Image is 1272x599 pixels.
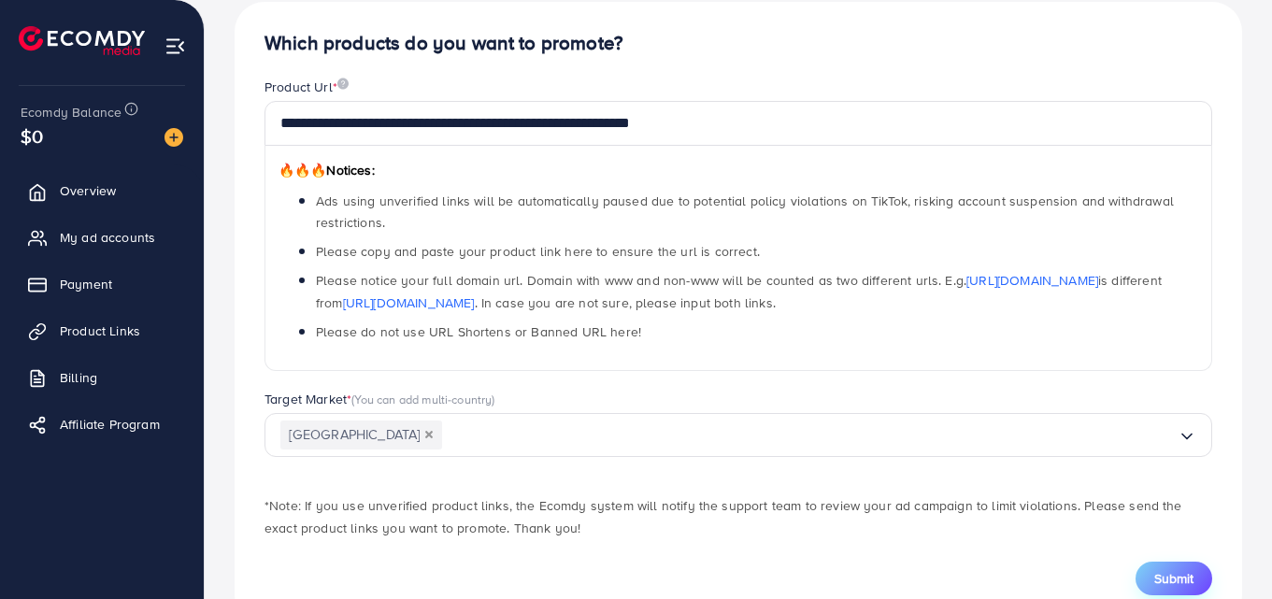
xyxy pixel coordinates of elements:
span: Overview [60,181,116,200]
span: Ads using unverified links will be automatically paused due to potential policy violations on Tik... [316,192,1174,232]
span: My ad accounts [60,228,155,247]
span: Please do not use URL Shortens or Banned URL here! [316,322,641,341]
input: Search for option [442,421,1178,449]
label: Target Market [264,390,495,408]
a: Payment [14,265,190,303]
a: My ad accounts [14,219,190,256]
img: logo [19,26,145,55]
span: Product Links [60,321,140,340]
span: [GEOGRAPHIC_DATA] [280,421,442,449]
iframe: Chat [864,79,1258,585]
span: Affiliate Program [60,415,160,434]
span: 🔥🔥🔥 [279,161,326,179]
span: Billing [60,368,97,387]
span: (You can add multi-country) [351,391,494,407]
a: Overview [14,172,190,209]
span: Please notice your full domain url. Domain with www and non-www will be counted as two different ... [316,271,1162,311]
button: Deselect Pakistan [424,430,434,439]
a: Product Links [14,312,190,349]
p: *Note: If you use unverified product links, the Ecomdy system will notify the support team to rev... [264,494,1212,539]
span: Notices: [279,161,375,179]
label: Product Url [264,78,349,96]
span: $0 [21,122,43,150]
a: Billing [14,359,190,396]
span: Payment [60,275,112,293]
span: Please copy and paste your product link here to ensure the url is correct. [316,242,760,261]
img: image [164,128,183,147]
a: Affiliate Program [14,406,190,443]
h4: Which products do you want to promote? [264,32,1212,55]
a: [URL][DOMAIN_NAME] [343,293,475,312]
div: Search for option [264,413,1212,457]
img: menu [164,36,186,57]
span: Ecomdy Balance [21,103,121,121]
img: image [337,78,349,90]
